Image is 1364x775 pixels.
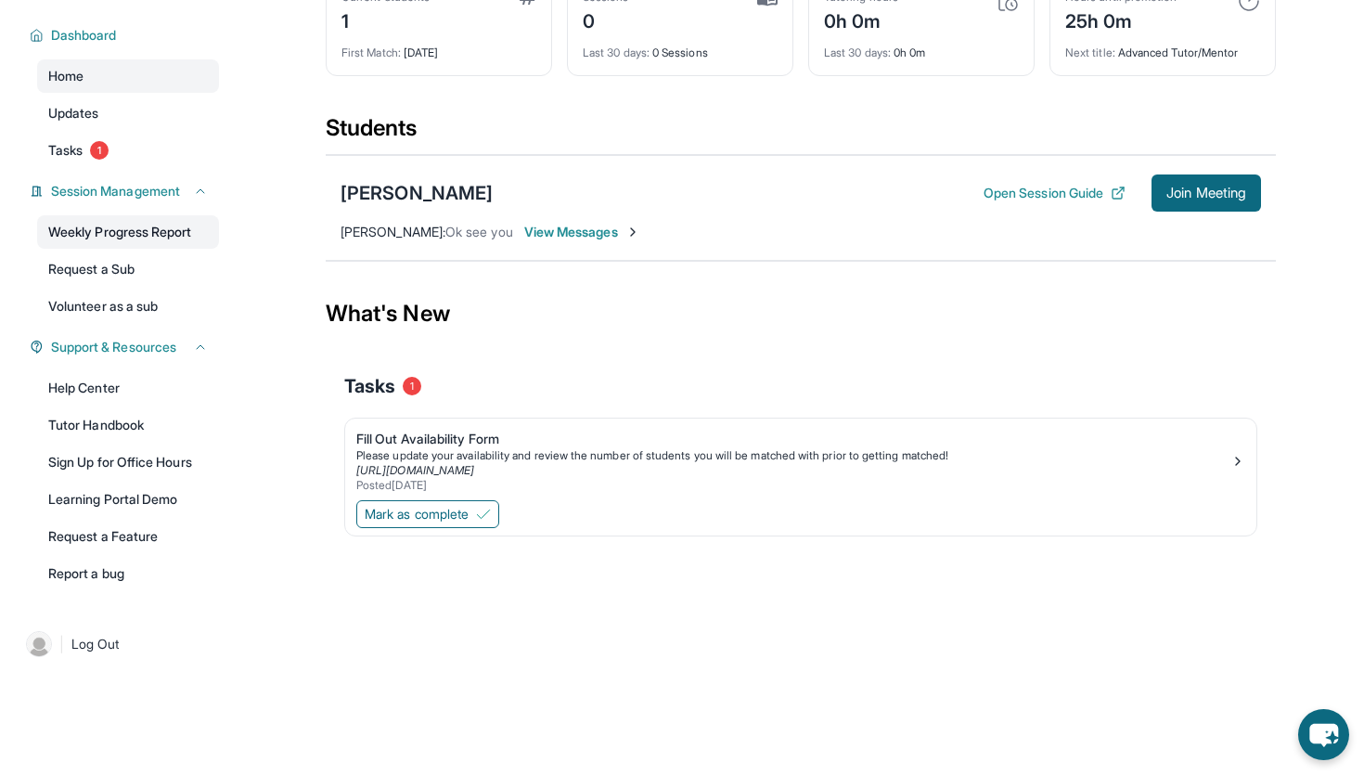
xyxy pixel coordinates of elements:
[445,224,513,239] span: Ok see you
[824,5,898,34] div: 0h 0m
[37,252,219,286] a: Request a Sub
[37,215,219,249] a: Weekly Progress Report
[1298,709,1349,760] button: chat-button
[824,34,1019,60] div: 0h 0m
[345,419,1256,497] a: Fill Out Availability FormPlease update your availability and review the number of students you w...
[824,45,891,59] span: Last 30 days :
[71,635,120,653] span: Log Out
[51,182,180,200] span: Session Management
[51,338,176,356] span: Support & Resources
[356,448,1230,463] div: Please update your availability and review the number of students you will be matched with prior ...
[1065,45,1115,59] span: Next title :
[37,97,219,130] a: Updates
[625,225,640,239] img: Chevron-Right
[51,26,117,45] span: Dashboard
[583,34,778,60] div: 0 Sessions
[476,507,491,522] img: Mark as complete
[90,141,109,160] span: 1
[365,505,469,523] span: Mark as complete
[326,113,1276,154] div: Students
[356,478,1230,493] div: Posted [DATE]
[37,520,219,553] a: Request a Feature
[341,34,536,60] div: [DATE]
[583,45,650,59] span: Last 30 days :
[341,224,445,239] span: [PERSON_NAME] :
[44,26,208,45] button: Dashboard
[524,223,640,241] span: View Messages
[59,633,64,655] span: |
[356,463,474,477] a: [URL][DOMAIN_NAME]
[326,273,1276,355] div: What's New
[37,59,219,93] a: Home
[37,134,219,167] a: Tasks1
[356,430,1230,448] div: Fill Out Availability Form
[1152,174,1261,212] button: Join Meeting
[37,483,219,516] a: Learning Portal Demo
[356,500,499,528] button: Mark as complete
[48,141,83,160] span: Tasks
[37,408,219,442] a: Tutor Handbook
[1065,5,1177,34] div: 25h 0m
[583,5,629,34] div: 0
[48,104,99,123] span: Updates
[403,377,421,395] span: 1
[37,371,219,405] a: Help Center
[344,373,395,399] span: Tasks
[984,184,1126,202] button: Open Session Guide
[48,67,84,85] span: Home
[44,338,208,356] button: Support & Resources
[37,557,219,590] a: Report a bug
[44,182,208,200] button: Session Management
[341,5,430,34] div: 1
[341,180,493,206] div: [PERSON_NAME]
[1065,34,1260,60] div: Advanced Tutor/Mentor
[37,446,219,479] a: Sign Up for Office Hours
[37,290,219,323] a: Volunteer as a sub
[341,45,401,59] span: First Match :
[19,624,219,665] a: |Log Out
[26,631,52,657] img: user-img
[1166,187,1246,199] span: Join Meeting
